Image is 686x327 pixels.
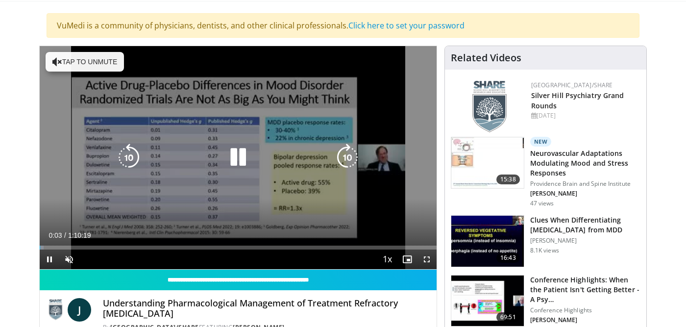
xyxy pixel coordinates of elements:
button: Enable picture-in-picture mode [397,250,417,269]
h4: Related Videos [451,52,521,64]
p: Conference Highlights [530,306,640,314]
p: [PERSON_NAME] [530,237,640,245]
div: [DATE] [531,111,638,120]
span: / [64,231,66,239]
a: 15:38 New Neurovascular Adaptations Modulating Mood and Stress Responses Providence Brain and Spi... [451,137,640,207]
span: 0:03 [49,231,62,239]
h3: Clues When Differentiating [MEDICAL_DATA] from MDD [530,215,640,235]
p: [PERSON_NAME] [530,316,640,324]
div: Progress Bar [40,246,437,250]
a: Silver Hill Psychiatry Grand Rounds [531,91,624,110]
span: 69:51 [496,312,520,322]
a: [GEOGRAPHIC_DATA]/SHARE [531,81,613,89]
div: VuMedi is a community of physicians, dentists, and other clinical professionals. [47,13,639,38]
img: 4362ec9e-0993-4580-bfd4-8e18d57e1d49.150x105_q85_crop-smart_upscale.jpg [451,276,524,327]
button: Playback Rate [378,250,397,269]
img: f8aaeb6d-318f-4fcf-bd1d-54ce21f29e87.png.150x105_q85_autocrop_double_scale_upscale_version-0.2.png [472,81,507,132]
h4: Understanding Pharmacological Management of Treatment Refractory [MEDICAL_DATA] [103,298,429,319]
a: 16:43 Clues When Differentiating [MEDICAL_DATA] from MDD [PERSON_NAME] 8.1K views [451,215,640,267]
img: 4562edde-ec7e-4758-8328-0659f7ef333d.150x105_q85_crop-smart_upscale.jpg [451,137,524,188]
button: Unmute [59,250,79,269]
p: 47 views [530,200,554,207]
img: a6520382-d332-4ed3-9891-ee688fa49237.150x105_q85_crop-smart_upscale.jpg [451,216,524,267]
p: 8.1K views [530,247,559,254]
p: [PERSON_NAME] [530,190,640,198]
h3: Neurovascular Adaptations Modulating Mood and Stress Responses [530,149,640,178]
span: 15:38 [496,175,520,184]
button: Fullscreen [417,250,437,269]
p: Providence Brain and Spine Institute [530,180,640,188]
span: 1:10:19 [68,231,91,239]
a: Click here to set your password [348,20,465,31]
img: Silver Hill Hospital/SHARE [48,298,64,322]
p: New [530,137,552,147]
video-js: Video Player [40,46,437,270]
h3: Conference Highlights: When the Patient Isn't Getting Better - A Psy… [530,275,640,304]
span: 16:43 [496,253,520,263]
button: Pause [40,250,59,269]
button: Tap to unmute [46,52,124,72]
a: J [68,298,91,322]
